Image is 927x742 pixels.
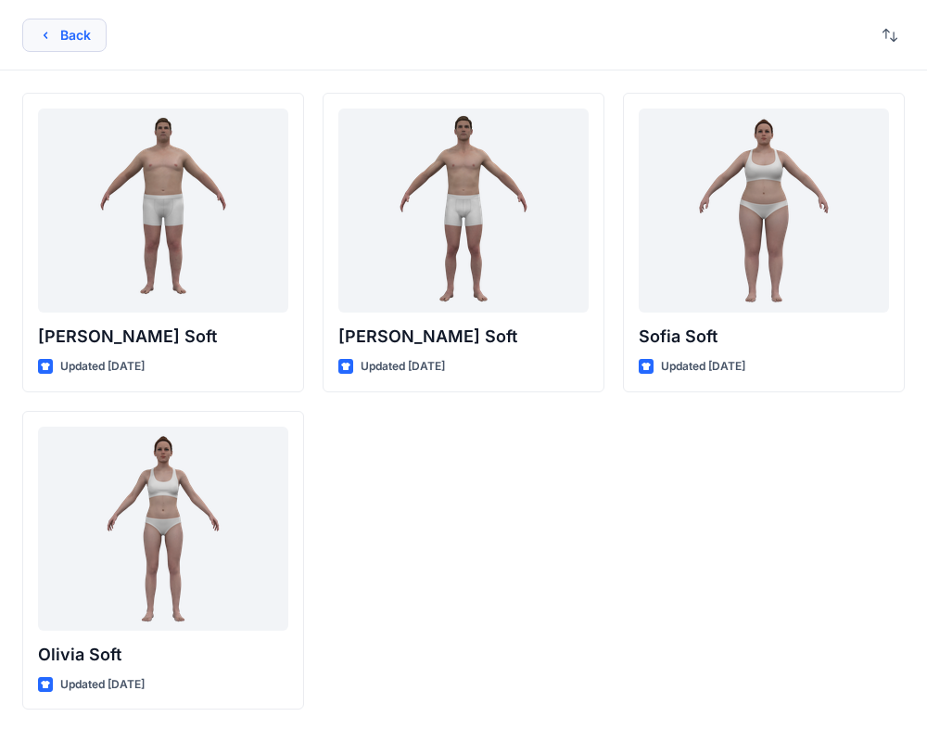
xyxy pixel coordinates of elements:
[639,324,889,350] p: Sofia Soft
[338,109,589,313] a: Oliver Soft
[38,324,288,350] p: [PERSON_NAME] Soft
[38,642,288,668] p: Olivia Soft
[60,675,145,695] p: Updated [DATE]
[661,357,745,377] p: Updated [DATE]
[60,357,145,377] p: Updated [DATE]
[22,19,107,52] button: Back
[338,324,589,350] p: [PERSON_NAME] Soft
[639,109,889,313] a: Sofia Soft
[38,109,288,313] a: Joseph Soft
[38,427,288,631] a: Olivia Soft
[361,357,445,377] p: Updated [DATE]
